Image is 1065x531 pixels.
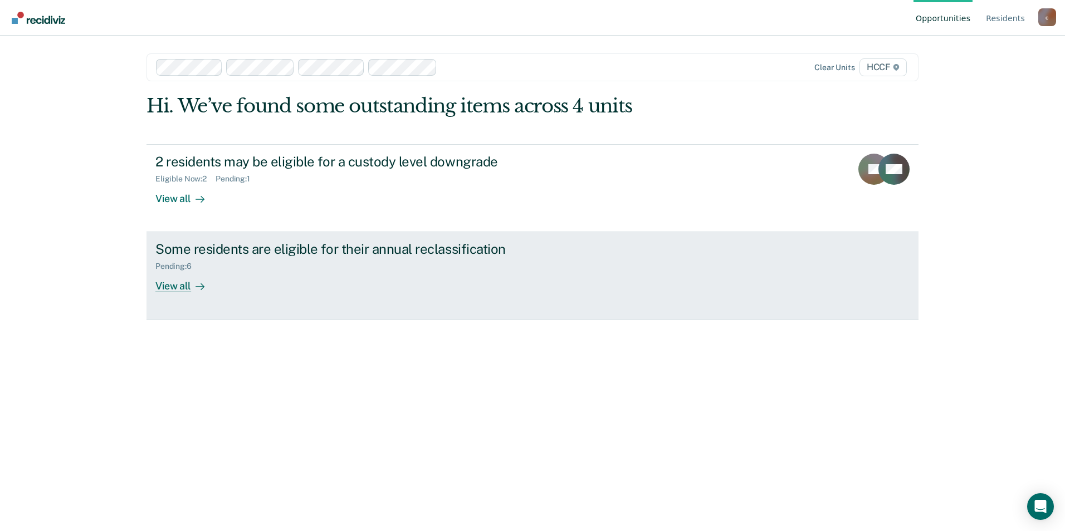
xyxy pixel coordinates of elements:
[146,232,919,319] a: Some residents are eligible for their annual reclassificationPending:6View all
[155,241,546,257] div: Some residents are eligible for their annual reclassification
[859,58,907,76] span: HCCF
[1038,8,1056,26] button: Profile dropdown button
[155,271,218,293] div: View all
[155,262,201,271] div: Pending : 6
[1038,8,1056,26] div: c
[155,183,218,205] div: View all
[814,63,855,72] div: Clear units
[12,12,65,24] img: Recidiviz
[155,154,546,170] div: 2 residents may be eligible for a custody level downgrade
[1027,493,1054,520] div: Open Intercom Messenger
[146,95,764,117] div: Hi. We’ve found some outstanding items across 4 units
[155,174,216,184] div: Eligible Now : 2
[146,144,919,232] a: 2 residents may be eligible for a custody level downgradeEligible Now:2Pending:1View all
[216,174,259,184] div: Pending : 1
